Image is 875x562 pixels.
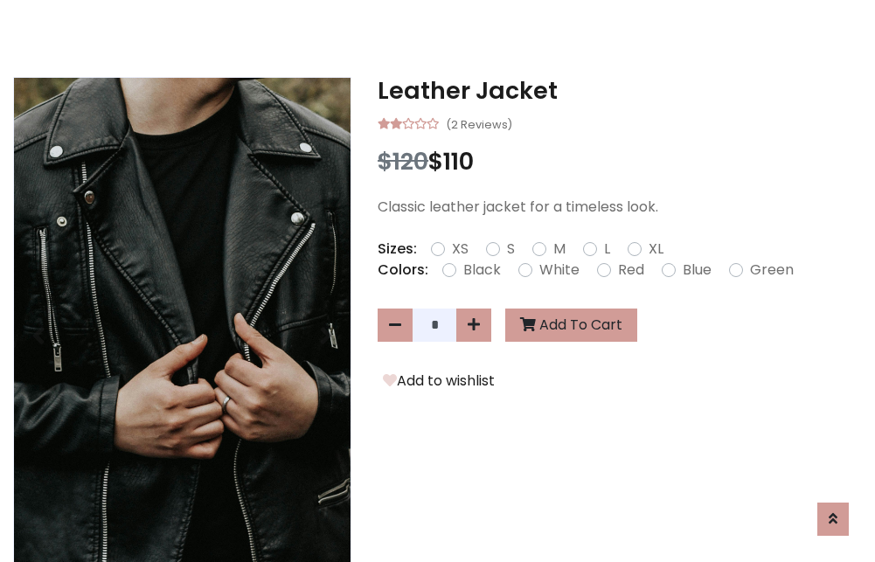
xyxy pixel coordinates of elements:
small: (2 Reviews) [446,113,512,134]
button: Add To Cart [505,309,637,342]
label: S [507,239,515,260]
label: Red [618,260,644,281]
span: 110 [443,145,474,177]
label: Black [463,260,501,281]
label: XS [452,239,469,260]
span: $120 [378,145,428,177]
p: Colors: [378,260,428,281]
p: Classic leather jacket for a timeless look. [378,197,862,218]
h3: $ [378,148,862,176]
label: M [553,239,566,260]
label: XL [649,239,663,260]
button: Add to wishlist [378,370,500,392]
label: White [539,260,580,281]
label: Blue [683,260,712,281]
h3: Leather Jacket [378,77,862,105]
label: L [604,239,610,260]
p: Sizes: [378,239,417,260]
label: Green [750,260,794,281]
